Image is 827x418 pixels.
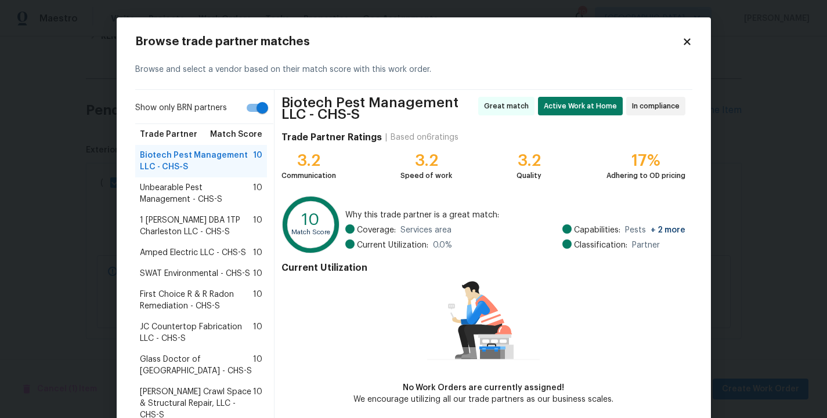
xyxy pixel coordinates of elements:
[574,224,620,236] span: Capabilities:
[135,36,682,48] h2: Browse trade partner matches
[253,321,262,344] span: 10
[357,239,428,251] span: Current Utilization:
[253,354,262,377] span: 10
[281,155,336,166] div: 3.2
[253,150,262,173] span: 10
[140,321,254,344] span: JC Countertop Fabrication LLC - CHS-S
[345,209,685,221] span: Why this trade partner is a great match:
[140,289,254,312] span: First Choice R & R Radon Remediation - CHS-S
[210,129,262,140] span: Match Score
[140,268,250,279] span: SWAT Environmental - CHS-S
[253,247,262,259] span: 10
[135,50,692,90] div: Browse and select a vendor based on their match score with this work order.
[357,224,396,236] span: Coverage:
[517,170,541,181] div: Quality
[353,394,613,405] div: We encourage utilizing all our trade partners as our business scales.
[651,226,685,234] span: + 2 more
[625,224,685,236] span: Pests
[391,132,458,143] div: Based on 6 ratings
[632,100,684,112] span: In compliance
[281,132,382,143] h4: Trade Partner Ratings
[140,354,254,377] span: Glass Doctor of [GEOGRAPHIC_DATA] - CHS-S
[253,182,262,205] span: 10
[140,247,246,259] span: Amped Electric LLC - CHS-S
[353,382,613,394] div: No Work Orders are currently assigned!
[574,239,627,251] span: Classification:
[433,239,452,251] span: 0.0 %
[281,97,474,120] span: Biotech Pest Management LLC - CHS-S
[281,170,336,181] div: Communication
[606,170,685,181] div: Adhering to OD pricing
[400,170,452,181] div: Speed of work
[606,155,685,166] div: 17%
[632,239,660,251] span: Partner
[140,150,254,173] span: Biotech Pest Management LLC - CHS-S
[484,100,533,112] span: Great match
[400,155,452,166] div: 3.2
[281,262,685,274] h4: Current Utilization
[400,224,452,236] span: Services area
[140,129,197,140] span: Trade Partner
[140,215,254,238] span: 1 [PERSON_NAME] DBA 1TP Charleston LLC - CHS-S
[253,215,262,238] span: 10
[140,182,254,205] span: Unbearable Pest Management - CHS-S
[382,132,391,143] div: |
[253,268,262,279] span: 10
[253,289,262,312] span: 10
[544,100,622,112] span: Active Work at Home
[292,229,331,235] text: Match Score
[135,102,227,114] span: Show only BRN partners
[302,212,320,228] text: 10
[517,155,541,166] div: 3.2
